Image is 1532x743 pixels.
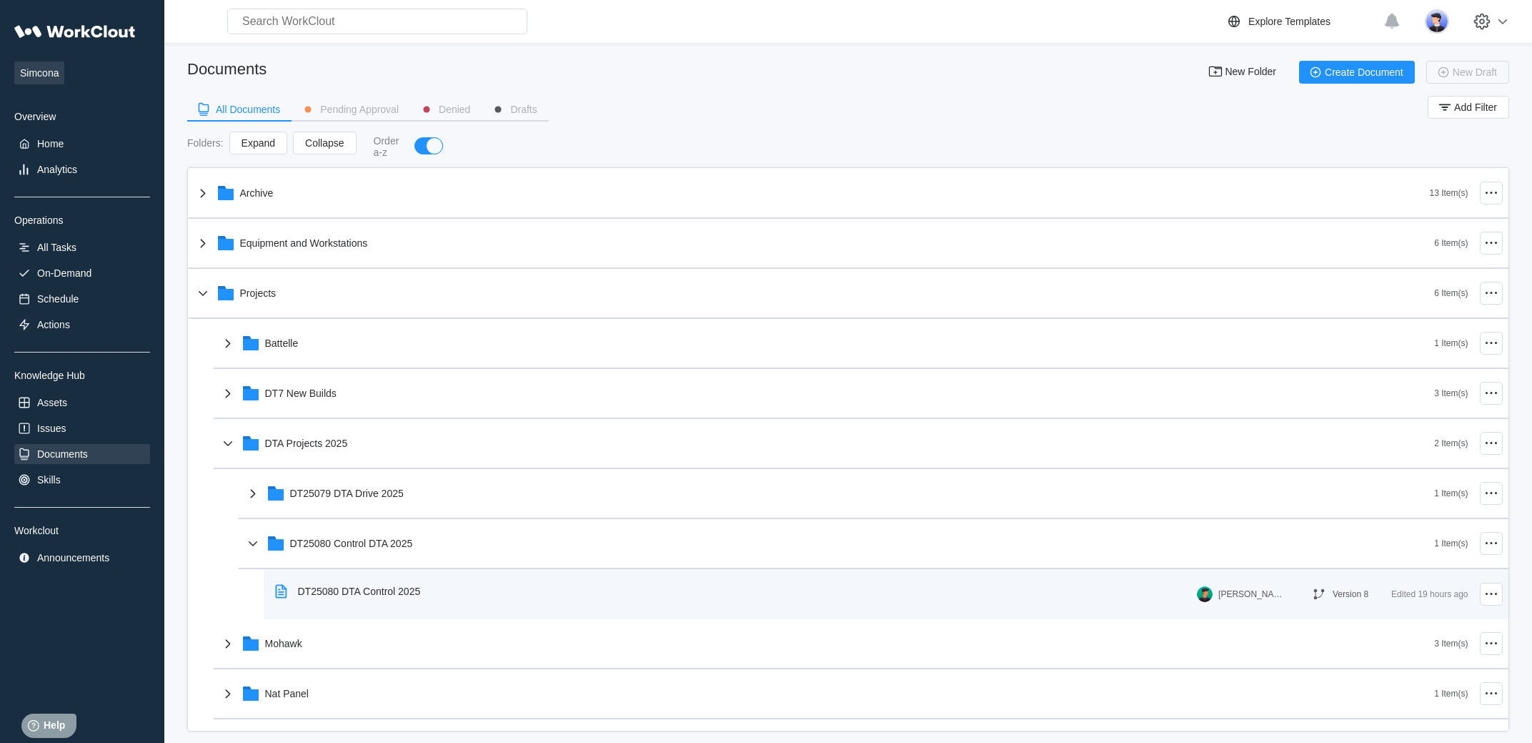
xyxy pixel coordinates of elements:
a: Announcements [14,548,150,568]
span: Create Document [1325,67,1403,77]
div: Assets [37,397,67,408]
span: Collapse [305,138,344,148]
input: Search WorkClout [227,9,527,34]
div: 13 Item(s) [1429,188,1468,198]
div: Pending Approval [320,104,399,114]
a: Documents [14,444,150,464]
div: 6 Item(s) [1434,288,1468,298]
div: Skills [37,474,61,486]
button: New Draft [1426,61,1509,84]
a: Assets [14,393,150,413]
div: On-Demand [37,267,91,279]
div: Documents [187,60,267,79]
div: 2 Item(s) [1434,438,1468,448]
div: Mohawk [265,638,302,649]
div: DT25079 DTA Drive 2025 [290,488,404,499]
a: Home [14,134,150,154]
div: Schedule [37,293,79,305]
a: Skills [14,470,150,490]
button: Create Document [1299,61,1415,84]
a: Schedule [14,289,150,309]
button: New Folder [1199,61,1288,84]
div: Operations [14,215,150,226]
div: Nat Panel [265,688,309,699]
div: Workclout [14,525,150,536]
a: Issues [14,418,150,438]
div: 3 Item(s) [1434,388,1468,398]
div: 1 Item(s) [1434,338,1468,348]
div: DT25080 DTA Control 2025 [298,586,421,597]
div: All Tasks [37,242,76,253]
div: Projects [240,287,277,299]
button: Pending Approval [292,99,410,120]
div: All Documents [216,104,280,114]
button: Add Filter [1428,96,1509,119]
div: DT25080 Control DTA 2025 [290,538,413,549]
button: Denied [410,99,482,120]
a: All Tasks [14,237,150,257]
div: 1 Item(s) [1434,538,1468,548]
div: Version 8 [1333,589,1368,599]
button: Expand [229,132,287,154]
div: DT7 New Builds [265,388,337,399]
div: Drafts [510,104,537,114]
a: Actions [14,315,150,335]
div: Issues [37,423,66,434]
div: Denied [439,104,470,114]
div: Knowledge Hub [14,370,150,381]
div: Home [37,138,64,149]
button: Collapse [293,132,356,154]
div: 6 Item(s) [1434,238,1468,248]
div: 3 Item(s) [1434,639,1468,649]
div: Order a-z [374,135,401,158]
div: Equipment and Workstations [240,237,368,249]
span: New Draft [1453,67,1497,77]
span: Simcona [14,61,64,84]
div: Announcements [37,552,109,564]
div: Folders : [187,137,224,149]
div: DTA Projects 2025 [265,438,348,449]
button: All Documents [187,99,292,120]
span: Add Filter [1454,102,1497,112]
img: user.png [1197,586,1213,602]
a: Explore Templates [1225,13,1376,30]
div: Edited 19 hours ago [1391,586,1468,603]
div: Documents [37,448,88,460]
span: Expand [242,138,275,148]
div: [PERSON_NAME] [1218,589,1283,599]
div: Overview [14,111,150,122]
span: New Folder [1225,67,1276,78]
a: On-Demand [14,263,150,283]
div: Explore Templates [1248,16,1330,27]
button: Drafts [482,99,548,120]
div: 1 Item(s) [1434,488,1468,498]
div: Actions [37,319,70,330]
div: 1 Item(s) [1434,689,1468,699]
img: user-5.png [1425,9,1449,34]
a: Analytics [14,159,150,179]
div: Battelle [265,338,299,349]
div: Analytics [37,164,77,175]
div: Archive [240,187,274,199]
